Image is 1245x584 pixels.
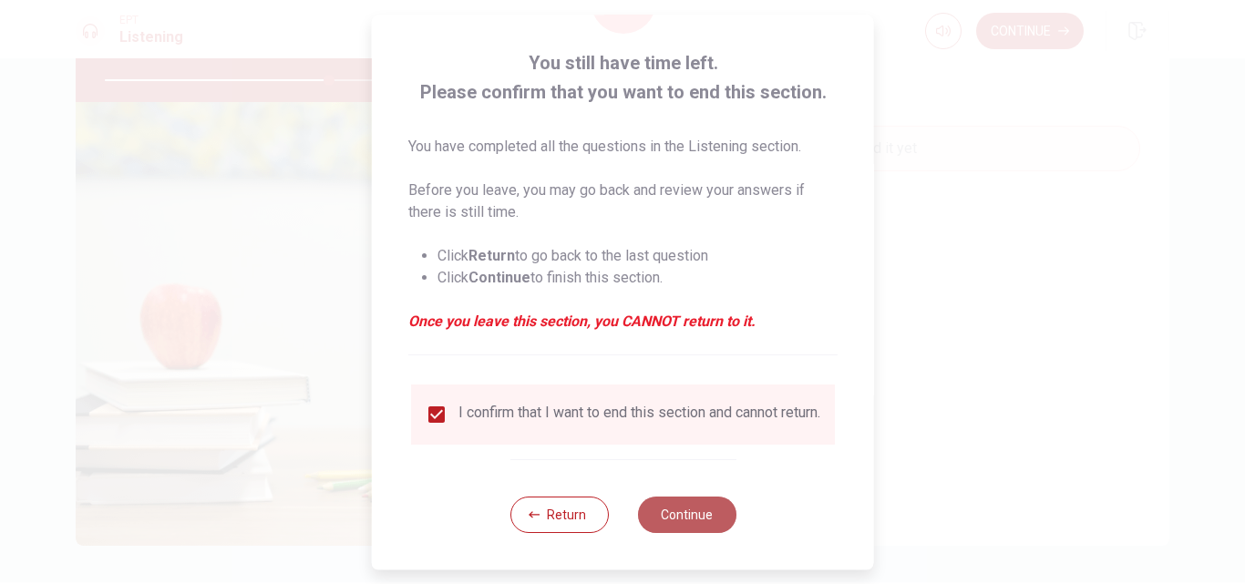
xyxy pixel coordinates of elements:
strong: Return [468,247,515,264]
div: I confirm that I want to end this section and cannot return. [458,404,820,425]
li: Click to go back to the last question [437,245,838,267]
p: You have completed all the questions in the Listening section. [408,136,838,158]
li: Click to finish this section. [437,267,838,289]
button: Return [509,497,608,533]
span: You still have time left. Please confirm that you want to end this section. [408,48,838,107]
em: Once you leave this section, you CANNOT return to it. [408,311,838,333]
p: Before you leave, you may go back and review your answers if there is still time. [408,179,838,223]
button: Continue [637,497,736,533]
strong: Continue [468,269,530,286]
